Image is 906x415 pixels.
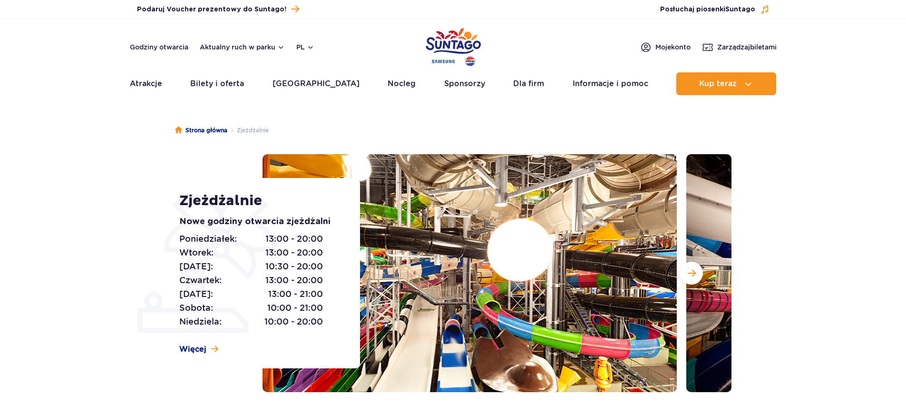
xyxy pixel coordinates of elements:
button: Aktualny ruch w parku [200,43,285,51]
a: Informacje i pomoc [573,72,648,95]
span: [DATE]: [179,260,213,273]
a: Dla firm [513,72,544,95]
span: 13:00 - 20:00 [265,232,323,246]
button: Posłuchaj piosenkiSuntago [660,5,770,14]
a: Godziny otwarcia [130,42,188,52]
span: 10:00 - 20:00 [264,315,323,328]
span: 13:00 - 21:00 [268,287,323,301]
span: Czwartek: [179,274,222,287]
span: Poniedziałek: [179,232,237,246]
h1: Zjeżdżalnie [179,192,339,209]
span: Zarządzaj biletami [717,42,777,52]
span: Podaruj Voucher prezentowy do Suntago! [137,5,286,14]
a: Bilety i oferta [190,72,244,95]
a: Więcej [179,344,218,355]
span: Więcej [179,344,206,355]
a: Sponsorzy [444,72,485,95]
a: Nocleg [388,72,416,95]
a: Podaruj Voucher prezentowy do Suntago! [137,3,299,16]
span: Moje konto [655,42,691,52]
span: [DATE]: [179,287,213,301]
a: Mojekonto [640,41,691,53]
a: Zarządzajbiletami [702,41,777,53]
p: Nowe godziny otwarcia zjeżdżalni [179,215,339,228]
button: pl [296,42,314,52]
span: Kup teraz [699,79,737,88]
button: Kup teraz [676,72,776,95]
a: Park of Poland [426,24,481,68]
span: Sobota: [179,301,213,315]
span: 13:00 - 20:00 [265,274,323,287]
span: 13:00 - 20:00 [265,246,323,259]
a: [GEOGRAPHIC_DATA] [273,72,360,95]
li: Zjeżdżalnie [227,126,269,135]
span: 10:30 - 20:00 [265,260,323,273]
button: Następny slajd [680,262,703,285]
span: Niedziela: [179,315,222,328]
a: Strona główna [175,126,227,135]
a: Atrakcje [130,72,162,95]
span: Posłuchaj piosenki [660,5,755,14]
span: Suntago [725,6,755,13]
span: 10:00 - 21:00 [267,301,323,315]
span: Wtorek: [179,246,214,259]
